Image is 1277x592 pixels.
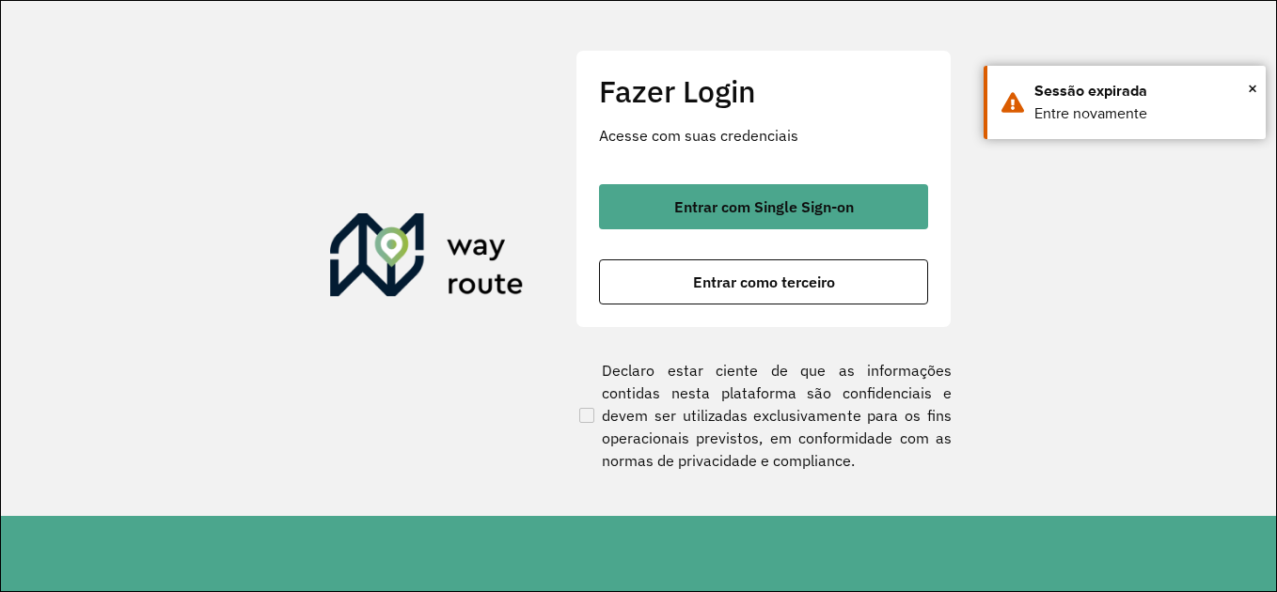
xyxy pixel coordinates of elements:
[1034,80,1252,102] div: Sessão expirada
[599,73,928,109] h2: Fazer Login
[674,199,854,214] span: Entrar com Single Sign-on
[1248,74,1257,102] span: ×
[1248,74,1257,102] button: Close
[599,184,928,229] button: button
[1034,102,1252,125] div: Entre novamente
[330,213,524,304] img: Roteirizador AmbevTech
[693,274,835,289] span: Entrar como terceiro
[599,259,928,304] button: button
[599,124,928,147] p: Acesse com suas credenciais
[575,359,952,472] label: Declaro estar ciente de que as informações contidas nesta plataforma são confidenciais e devem se...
